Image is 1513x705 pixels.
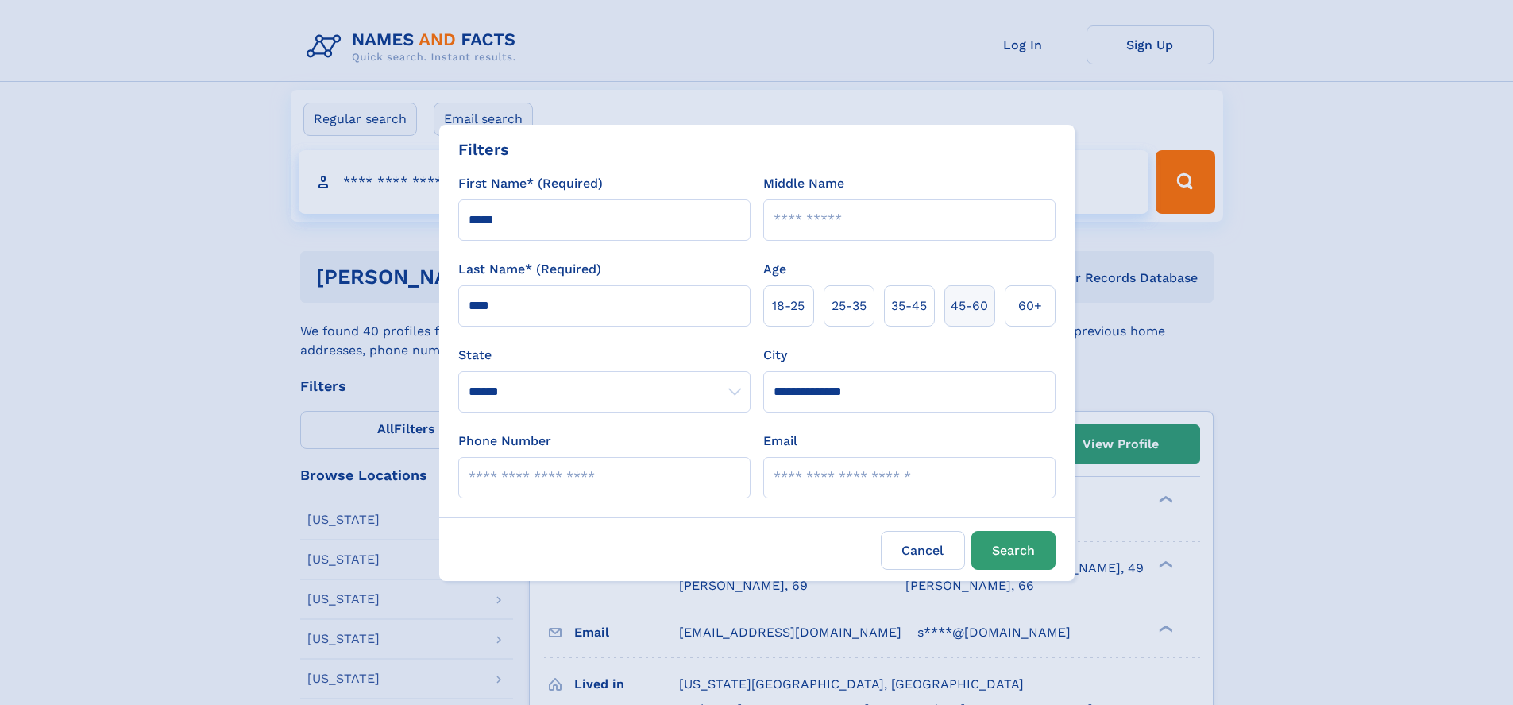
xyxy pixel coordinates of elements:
label: City [763,346,787,365]
span: 60+ [1018,296,1042,316]
label: Last Name* (Required) [458,260,601,279]
label: First Name* (Required) [458,174,603,193]
button: Search [971,531,1056,570]
span: 35‑45 [891,296,927,316]
label: Middle Name [763,174,844,193]
label: Cancel [881,531,965,570]
label: Age [763,260,786,279]
label: Email [763,432,797,451]
div: Filters [458,138,509,161]
span: 25‑35 [832,296,867,316]
span: 18‑25 [772,296,805,316]
label: Phone Number [458,432,551,451]
label: State [458,346,751,365]
span: 45‑60 [951,296,988,316]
